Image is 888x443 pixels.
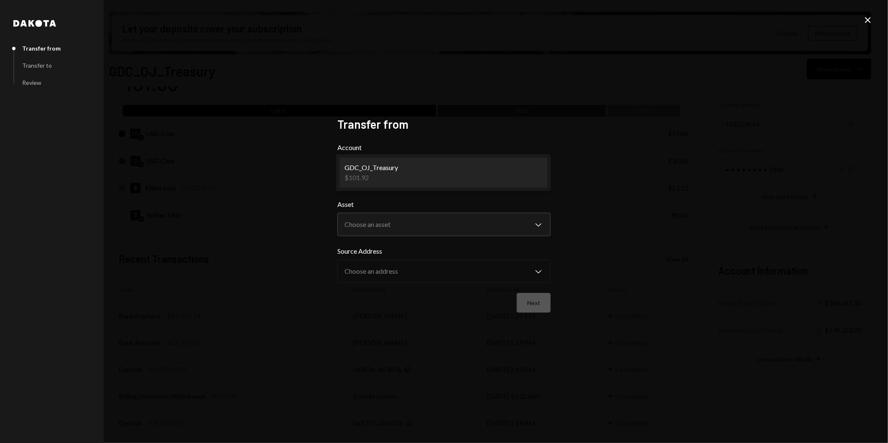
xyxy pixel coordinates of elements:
div: $101.92 [344,173,398,183]
h2: Transfer from [337,116,551,132]
div: Transfer from [22,45,61,52]
div: Review [22,79,41,86]
button: Source Address [337,260,551,283]
label: Asset [337,199,551,209]
label: Account [337,143,551,153]
div: Transfer to [22,62,52,69]
div: GDC_OJ_Treasury [344,163,398,173]
label: Source Address [337,246,551,256]
button: Asset [337,213,551,236]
